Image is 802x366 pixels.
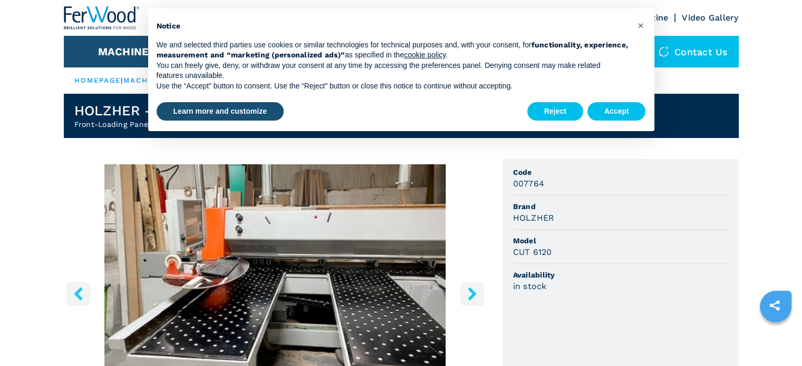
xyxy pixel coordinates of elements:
[513,235,728,246] span: Model
[157,40,629,61] p: We and selected third parties use cookies or similar technologies for technical purposes and, wit...
[632,17,649,34] button: Close this notice
[157,81,629,92] p: Use the “Accept” button to consent. Use the “Reject” button or close this notice to continue with...
[513,246,552,258] h3: CUT 6120
[513,201,728,212] span: Brand
[513,167,728,177] span: Code
[64,6,140,29] img: Ferwood
[98,45,156,58] button: Machines
[513,270,728,280] span: Availability
[527,102,583,121] button: Reject
[404,51,446,59] a: cookie policy
[157,41,629,60] strong: functionality, experience, measurement and “marketing (personalized ads)”
[648,36,739,67] div: Contact us
[513,280,547,292] h3: in stock
[460,282,484,305] button: right-button
[66,282,90,305] button: left-button
[157,61,629,81] p: You can freely give, deny, or withdraw your consent at any time by accessing the preferences pane...
[123,76,169,84] a: machines
[74,102,218,119] h1: HOLZHER - CUT 6120
[761,292,788,319] a: sharethis
[513,212,555,224] h3: HOLZHER
[757,319,794,358] iframe: Chat
[637,19,643,32] span: ×
[74,76,121,84] a: HOMEPAGE
[587,102,646,121] button: Accept
[682,13,738,23] a: Video Gallery
[513,177,545,190] h3: 007764
[121,76,123,84] span: |
[157,102,284,121] button: Learn more and customize
[157,21,629,32] h2: Notice
[659,46,669,57] img: Contact us
[74,119,218,130] h2: Front-Loading Panel Saws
